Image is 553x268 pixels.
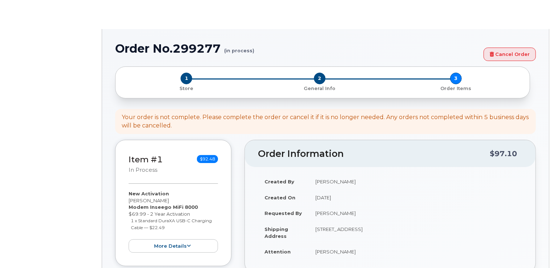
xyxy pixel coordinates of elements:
strong: Created By [265,179,294,184]
h1: Order No.299277 [115,42,480,55]
strong: Modem Inseego MiFi 8000 [129,204,198,210]
td: [PERSON_NAME] [309,205,522,221]
div: Your order is not complete. Please complete the order or cancel it if it is no longer needed. Any... [122,113,529,130]
h2: Order Information [258,149,490,159]
strong: New Activation [129,191,169,196]
a: 1 Store [121,84,252,92]
td: [STREET_ADDRESS] [309,221,522,244]
td: [DATE] [309,190,522,206]
a: Item #1 [129,154,163,165]
strong: Created On [265,195,295,200]
small: (in process) [224,42,254,53]
a: 2 General Info [252,84,388,92]
p: Store [124,85,249,92]
span: 2 [314,73,326,84]
small: in process [129,167,157,173]
strong: Shipping Address [265,226,288,239]
div: $97.10 [490,147,517,161]
p: General Info [255,85,385,92]
small: 1 x Standard DuraXA USB-C Charging Cable — $22.49 [131,218,212,230]
strong: Requested By [265,210,302,216]
td: [PERSON_NAME] [309,174,522,190]
span: 1 [181,73,192,84]
a: Cancel Order [484,48,536,61]
button: more details [129,239,218,253]
strong: Attention [265,249,291,255]
td: [PERSON_NAME] [309,244,522,260]
div: [PERSON_NAME] $69.99 - 2 Year Activation [129,190,218,253]
span: $92.48 [197,155,218,163]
